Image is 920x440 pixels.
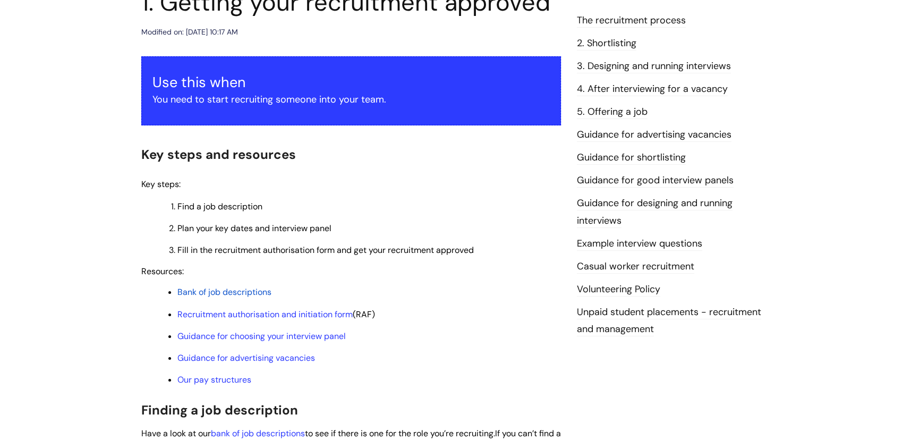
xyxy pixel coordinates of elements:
a: 5. Offering a job [577,105,648,119]
a: The recruitment process [577,14,686,28]
a: Unpaid student placements - recruitment and management [577,306,761,336]
a: 4. After interviewing for a vacancy [577,82,728,96]
span: Have a look at our to see if there is one for the role you’re recruiting. [141,428,495,439]
a: 3. Designing and running interviews [577,60,731,73]
span: Finding a job description [141,402,298,418]
a: bank of job descriptions [211,428,305,439]
span: Fill in the recruitment authorisation form and get your recruitment approved [177,244,474,256]
div: Modified on: [DATE] 10:17 AM [141,26,238,39]
span: Plan your key dates and interview panel [177,223,331,234]
span: Key steps: [141,179,181,190]
span: Find a job description [177,201,262,212]
a: Our pay structures [177,374,251,385]
a: Guidance for advertising vacancies [577,128,731,142]
a: Guidance for designing and running interviews [577,197,732,227]
a: Guidance for shortlisting [577,151,686,165]
a: Bank of job descriptions [177,286,271,298]
p: You need to start recruiting someone into your team. [152,91,550,108]
a: Recruitment authorisation and initiation form [177,309,353,320]
a: Guidance for advertising vacancies [177,352,315,363]
span: Key steps and resources [141,146,296,163]
a: Guidance for choosing your interview panel [177,331,346,342]
p: (RAF) [177,309,561,320]
a: Volunteering Policy [577,283,660,297]
a: Guidance for good interview panels [577,174,734,188]
span: Resources: [141,266,184,277]
h3: Use this when [152,74,550,91]
a: 2. Shortlisting [577,37,636,50]
a: Example interview questions [577,237,702,251]
a: Casual worker recruitment [577,260,694,274]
